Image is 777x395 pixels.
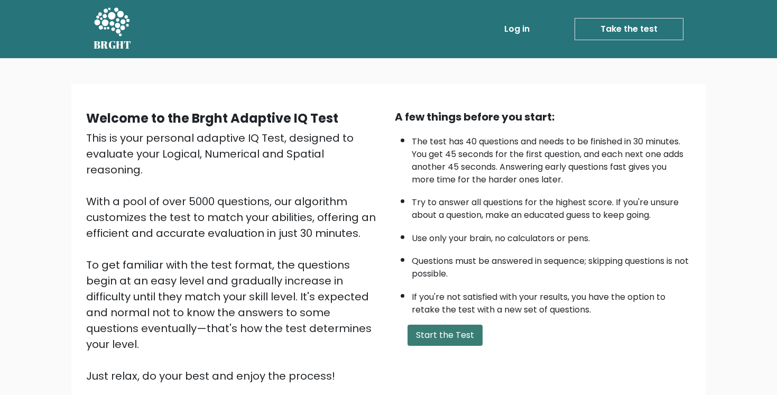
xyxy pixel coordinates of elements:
[94,39,132,51] h5: BRGHT
[412,227,691,245] li: Use only your brain, no calculators or pens.
[408,325,483,346] button: Start the Test
[412,191,691,222] li: Try to answer all questions for the highest score. If you're unsure about a question, make an edu...
[86,109,338,127] b: Welcome to the Brght Adaptive IQ Test
[86,130,382,384] div: This is your personal adaptive IQ Test, designed to evaluate your Logical, Numerical and Spatial ...
[395,109,691,125] div: A few things before you start:
[412,250,691,280] li: Questions must be answered in sequence; skipping questions is not possible.
[575,18,683,40] a: Take the test
[412,130,691,186] li: The test has 40 questions and needs to be finished in 30 minutes. You get 45 seconds for the firs...
[412,286,691,316] li: If you're not satisfied with your results, you have the option to retake the test with a new set ...
[500,19,534,40] a: Log in
[94,4,132,54] a: BRGHT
